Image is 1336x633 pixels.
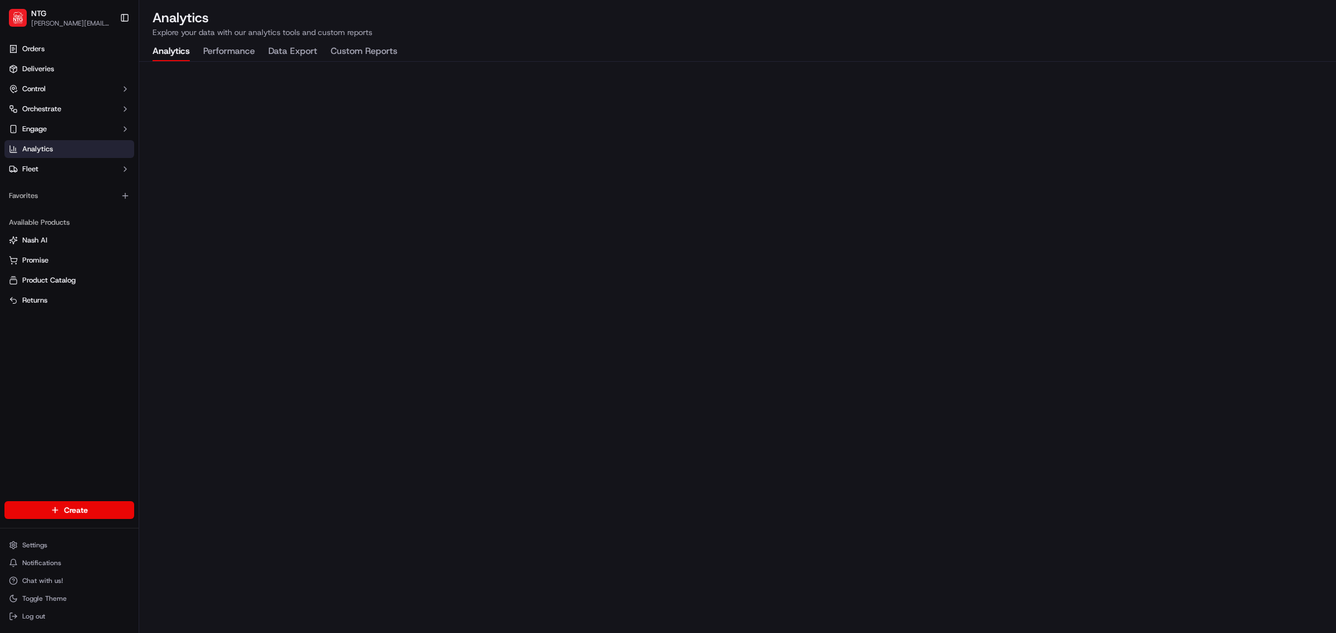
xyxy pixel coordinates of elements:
[4,537,134,553] button: Settings
[105,249,179,260] span: API Documentation
[22,164,38,174] span: Fleet
[4,120,134,138] button: Engage
[94,250,103,259] div: 💻
[153,42,190,61] button: Analytics
[31,8,46,19] button: NTG
[4,591,134,606] button: Toggle Theme
[189,110,203,123] button: Start new chat
[22,144,53,154] span: Analytics
[9,255,130,265] a: Promise
[35,202,90,211] span: [PERSON_NAME]
[7,244,90,264] a: 📗Knowledge Base
[11,250,20,259] div: 📗
[22,576,63,585] span: Chat with us!
[90,244,183,264] a: 💻API Documentation
[4,291,134,309] button: Returns
[4,40,134,58] a: Orders
[4,4,115,31] button: NTGNTG[PERSON_NAME][EMAIL_ADDRESS][PERSON_NAME][DOMAIN_NAME]
[9,235,130,245] a: Nash AI
[22,44,45,54] span: Orders
[22,275,76,285] span: Product Catalog
[4,609,134,624] button: Log out
[4,555,134,571] button: Notifications
[22,541,47,550] span: Settings
[4,501,134,519] button: Create
[9,9,27,27] img: NTG
[92,172,96,181] span: •
[4,231,134,249] button: Nash AI
[22,235,47,245] span: Nash AI
[92,202,96,211] span: •
[64,505,88,516] span: Create
[203,42,255,61] button: Performance
[99,202,121,211] span: [DATE]
[4,573,134,589] button: Chat with us!
[22,104,61,114] span: Orchestrate
[22,203,31,212] img: 1736555255976-a54dd68f-1ca7-489b-9aae-adbdc363a1c4
[99,172,121,181] span: [DATE]
[11,145,75,154] div: Past conversations
[4,251,134,269] button: Promise
[22,594,67,603] span: Toggle Theme
[78,275,135,284] a: Powered byPylon
[11,162,29,180] img: Jeff Sasse
[22,64,54,74] span: Deliveries
[9,275,130,285] a: Product Catalog
[268,42,317,61] button: Data Export
[139,62,1336,633] iframe: Analytics
[22,295,47,305] span: Returns
[4,140,134,158] a: Analytics
[153,27,1323,38] p: Explore your data with our analytics tools and custom reports
[22,558,61,567] span: Notifications
[22,612,45,621] span: Log out
[22,173,31,182] img: 1736555255976-a54dd68f-1ca7-489b-9aae-adbdc363a1c4
[4,60,134,78] a: Deliveries
[31,19,111,28] button: [PERSON_NAME][EMAIL_ADDRESS][PERSON_NAME][DOMAIN_NAME]
[4,100,134,118] button: Orchestrate
[4,187,134,205] div: Favorites
[22,255,48,265] span: Promise
[331,42,397,61] button: Custom Reports
[11,192,29,210] img: Charles Folsom
[4,214,134,231] div: Available Products
[9,295,130,305] a: Returns
[22,84,46,94] span: Control
[4,80,134,98] button: Control
[153,9,1323,27] h2: Analytics
[4,160,134,178] button: Fleet
[22,249,85,260] span: Knowledge Base
[4,271,134,289] button: Product Catalog
[22,124,47,134] span: Engage
[35,172,90,181] span: [PERSON_NAME]
[111,276,135,284] span: Pylon
[173,142,203,156] button: See all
